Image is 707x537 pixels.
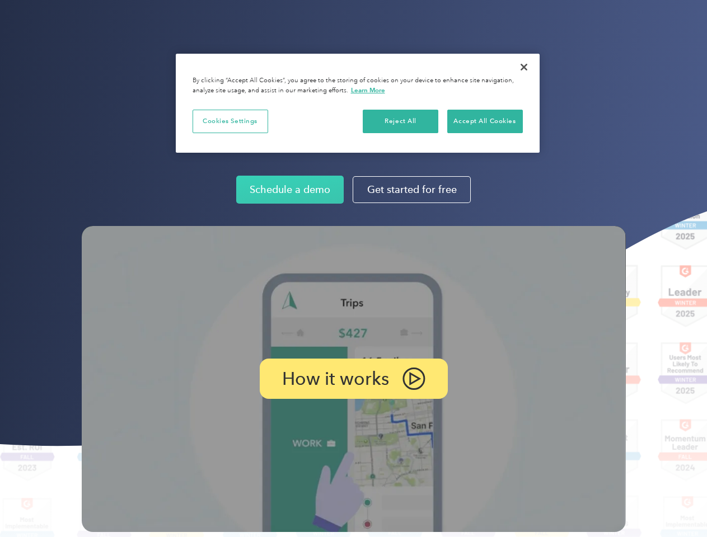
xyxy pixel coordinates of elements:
[193,76,523,96] div: By clicking “Accept All Cookies”, you agree to the storing of cookies on your device to enhance s...
[351,86,385,94] a: More information about your privacy, opens in a new tab
[282,372,389,385] p: How it works
[363,110,438,133] button: Reject All
[193,110,268,133] button: Cookies Settings
[447,110,523,133] button: Accept All Cookies
[236,176,344,204] a: Schedule a demo
[512,55,536,79] button: Close
[176,54,540,153] div: Cookie banner
[176,54,540,153] div: Privacy
[353,176,471,203] a: Get started for free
